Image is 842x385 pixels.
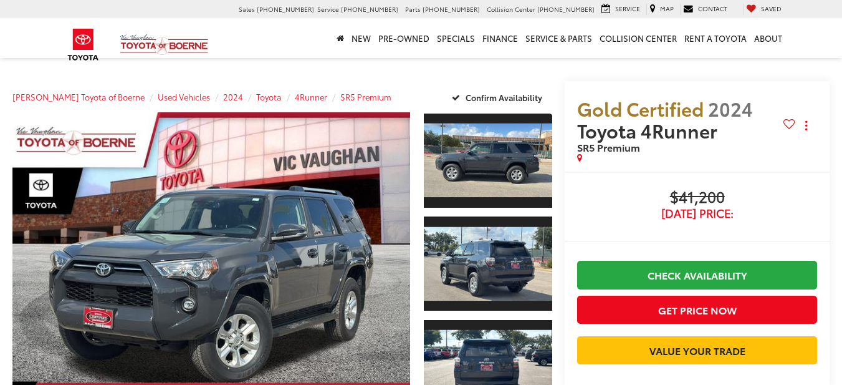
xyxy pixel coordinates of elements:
[660,4,674,13] span: Map
[577,296,817,324] button: Get Price Now
[223,91,243,102] a: 2024
[348,18,375,58] a: New
[598,4,643,15] a: Service
[433,18,479,58] a: Specials
[577,117,722,144] span: Toyota 4Runner
[239,4,255,14] span: Sales
[577,207,817,220] span: [DATE] Price:
[341,4,398,14] span: [PHONE_NUMBER]
[479,18,522,58] a: Finance
[698,4,727,13] span: Contact
[405,4,421,14] span: Parts
[681,18,750,58] a: Rent a Toyota
[295,91,327,102] a: 4Runner
[423,227,553,301] img: 2024 Toyota 4Runner SR5 Premium
[466,92,542,103] span: Confirm Availability
[577,336,817,364] a: Value Your Trade
[596,18,681,58] a: Collision Center
[646,4,677,15] a: Map
[445,86,553,108] button: Confirm Availability
[805,120,807,130] span: dropdown dots
[375,18,433,58] a: Pre-Owned
[424,112,552,209] a: Expand Photo 1
[60,24,107,65] img: Toyota
[577,188,817,207] span: $41,200
[577,140,640,154] span: SR5 Premium
[708,95,753,122] span: 2024
[257,4,314,14] span: [PHONE_NUMBER]
[423,4,480,14] span: [PHONE_NUMBER]
[256,91,282,102] a: Toyota
[795,115,817,137] button: Actions
[333,18,348,58] a: Home
[120,34,209,56] img: Vic Vaughan Toyota of Boerne
[423,124,553,198] img: 2024 Toyota 4Runner SR5 Premium
[615,4,640,13] span: Service
[522,18,596,58] a: Service & Parts: Opens in a new tab
[537,4,595,14] span: [PHONE_NUMBER]
[158,91,210,102] a: Used Vehicles
[340,91,391,102] a: SR5 Premium
[761,4,782,13] span: Saved
[577,95,704,122] span: Gold Certified
[680,4,730,15] a: Contact
[750,18,786,58] a: About
[577,261,817,289] a: Check Availability
[317,4,339,14] span: Service
[743,4,785,15] a: My Saved Vehicles
[424,215,552,312] a: Expand Photo 2
[12,91,145,102] a: [PERSON_NAME] Toyota of Boerne
[487,4,535,14] span: Collision Center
